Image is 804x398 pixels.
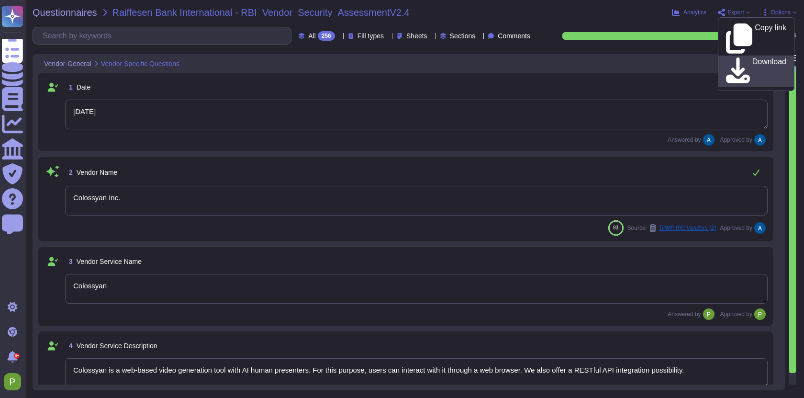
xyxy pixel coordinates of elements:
[65,342,73,349] span: 4
[357,33,384,39] span: Fill types
[65,274,768,304] textarea: Colossyan
[101,60,179,67] span: Vendor Specific Questions
[718,56,794,87] a: Download
[703,308,715,320] img: user
[668,311,701,317] span: Answered by
[668,137,701,143] span: Answered by
[627,224,716,232] span: Source:
[683,10,706,15] span: Analytics
[754,134,766,146] img: user
[77,83,91,91] span: Date
[755,24,786,54] p: Copy link
[38,27,291,44] input: Search by keywords
[65,100,768,129] textarea: [DATE]
[318,31,335,41] div: 256
[720,311,752,317] span: Approved by
[720,225,752,231] span: Approved by
[752,58,786,85] p: Download
[727,10,744,15] span: Export
[77,342,157,350] span: Vendor Service Description
[4,373,21,390] img: user
[77,169,118,176] span: Vendor Name
[672,9,706,16] button: Analytics
[450,33,476,39] span: Sections
[718,22,794,56] a: Copy link
[65,186,768,216] textarea: Colossyan Inc.
[65,84,73,91] span: 1
[659,225,716,231] span: TPMF RFI Vendors (2)
[754,308,766,320] img: user
[406,33,427,39] span: Sheets
[771,10,791,15] span: Options
[65,358,768,388] textarea: Colossyan is a web-based video generation tool with AI human presenters. For this purpose, users ...
[703,134,715,146] img: user
[33,8,97,17] span: Questionnaires
[65,169,73,176] span: 2
[754,222,766,234] img: user
[720,137,752,143] span: Approved by
[14,353,20,359] div: 9+
[2,371,28,392] button: user
[112,8,410,17] span: Raiffesen Bank International - RBI_Vendor_Security_AssessmentV2.4
[65,258,73,265] span: 3
[308,33,316,39] span: All
[613,225,618,230] span: 93
[77,258,142,265] span: Vendor Service Name
[498,33,530,39] span: Comments
[44,60,91,67] span: Vendor-General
